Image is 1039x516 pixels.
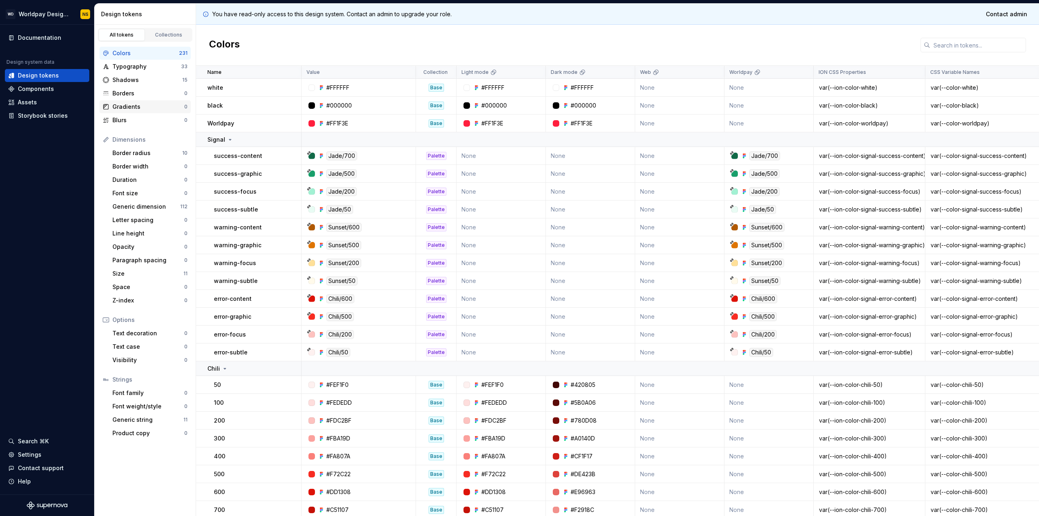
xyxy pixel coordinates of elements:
a: Product copy0 [109,427,191,440]
a: Contact admin [981,7,1033,22]
p: success-focus [214,188,257,196]
div: 15 [182,77,188,83]
div: Generic string [112,416,183,424]
td: None [635,236,724,254]
div: Product copy [112,429,184,437]
div: Chili/50 [326,348,350,357]
div: var(--ion-color-white) [814,84,925,92]
div: #FA807A [326,452,350,460]
a: Design tokens [5,69,89,82]
div: var(--ion-color-signal-warning-subtle) [814,277,925,285]
p: Collection [423,69,448,76]
div: #780D08 [571,417,597,425]
div: Sunset/500 [749,241,784,250]
input: Search in tokens... [930,38,1026,52]
td: None [457,201,546,218]
td: None [724,114,814,132]
p: 200 [214,417,225,425]
div: #FEF1F0 [481,381,504,389]
td: None [635,412,724,430]
a: Gradients0 [99,100,191,113]
div: Collections [149,32,189,38]
div: #000000 [571,101,596,110]
div: Jade/500 [749,169,780,178]
div: Worldpay Design System [19,10,71,18]
div: Blurs [112,116,184,124]
div: Base [429,119,444,127]
a: Border radius10 [109,147,191,160]
div: Jade/200 [749,187,780,196]
div: var(--ion-color-signal-warning-focus) [814,259,925,267]
p: success-subtle [214,205,258,214]
div: Palette [426,223,446,231]
div: var(--ion-color-signal-error-content) [814,295,925,303]
td: None [635,114,724,132]
div: #000000 [326,101,352,110]
a: Size11 [109,267,191,280]
a: Line height0 [109,227,191,240]
div: Gradients [112,103,184,111]
div: Z-index [112,296,184,304]
button: Help [5,475,89,488]
div: 11 [183,270,188,277]
td: None [724,97,814,114]
div: #FDC2BF [326,417,351,425]
div: 11 [183,417,188,423]
td: None [724,394,814,412]
button: Contact support [5,462,89,475]
div: Options [112,316,188,324]
div: #FF1F3E [481,119,503,127]
td: None [546,236,635,254]
td: None [635,290,724,308]
div: Strings [112,376,188,384]
div: Contact support [18,464,64,472]
div: Assets [18,98,37,106]
p: success-graphic [214,170,262,178]
div: 0 [184,117,188,123]
div: Sunset/600 [749,223,785,232]
td: None [457,236,546,254]
td: None [635,218,724,236]
div: Generic dimension [112,203,180,211]
a: Border width0 [109,160,191,173]
td: None [635,201,724,218]
div: #FEDEDD [481,399,507,407]
div: Jade/700 [749,151,780,160]
p: 400 [214,452,225,460]
p: Value [306,69,320,76]
div: 231 [179,50,188,56]
a: Font family0 [109,386,191,399]
div: Jade/50 [749,205,776,214]
div: Opacity [112,243,184,251]
a: Supernova Logo [27,501,67,510]
div: Text case [112,343,184,351]
div: 10 [182,150,188,156]
div: Dimensions [112,136,188,144]
div: 0 [184,177,188,183]
div: Chili/50 [749,348,773,357]
p: warning-content [214,223,262,231]
div: 0 [184,330,188,337]
a: Letter spacing0 [109,214,191,227]
div: Palette [426,241,446,249]
td: None [724,412,814,430]
div: 112 [180,203,188,210]
button: Search ⌘K [5,435,89,448]
div: Base [429,417,444,425]
div: Chili/500 [326,312,354,321]
div: Letter spacing [112,216,184,224]
div: Font size [112,189,184,197]
a: Duration0 [109,173,191,186]
div: #FF1F3E [571,119,593,127]
div: Chili/200 [326,330,354,339]
div: Storybook stories [18,112,68,120]
td: None [546,165,635,183]
div: #FDC2BF [481,417,507,425]
td: None [635,183,724,201]
p: warning-focus [214,259,256,267]
div: Duration [112,176,184,184]
div: 0 [184,217,188,223]
div: Design system data [6,59,54,65]
a: Space0 [109,281,191,294]
div: Shadows [112,76,182,84]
